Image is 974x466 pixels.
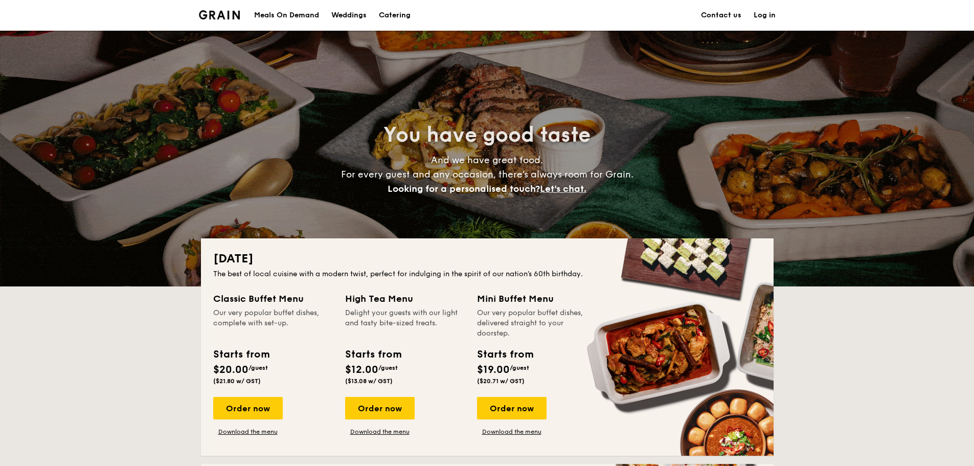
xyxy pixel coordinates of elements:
a: Logotype [199,10,240,19]
div: High Tea Menu [345,292,465,306]
span: You have good taste [383,123,591,147]
span: /guest [378,364,398,371]
span: ($20.71 w/ GST) [477,378,525,385]
a: Download the menu [345,428,415,436]
div: Classic Buffet Menu [213,292,333,306]
a: Download the menu [213,428,283,436]
div: Our very popular buffet dishes, complete with set-up. [213,308,333,339]
div: Mini Buffet Menu [477,292,597,306]
a: Download the menu [477,428,547,436]
div: Order now [345,397,415,419]
div: Our very popular buffet dishes, delivered straight to your doorstep. [477,308,597,339]
span: $12.00 [345,364,378,376]
span: /guest [510,364,529,371]
span: $19.00 [477,364,510,376]
div: Delight your guests with our light and tasty bite-sized treats. [345,308,465,339]
span: ($21.80 w/ GST) [213,378,261,385]
div: Starts from [345,347,401,362]
div: Order now [213,397,283,419]
div: Order now [477,397,547,419]
span: $20.00 [213,364,248,376]
div: Starts from [213,347,269,362]
span: And we have great food. For every guest and any occasion, there’s always room for Grain. [341,154,633,194]
div: The best of local cuisine with a modern twist, perfect for indulging in the spirit of our nation’... [213,269,761,279]
span: /guest [248,364,268,371]
span: Looking for a personalised touch? [388,183,540,194]
h2: [DATE] [213,251,761,267]
span: Let's chat. [540,183,586,194]
img: Grain [199,10,240,19]
span: ($13.08 w/ GST) [345,378,393,385]
div: Starts from [477,347,533,362]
